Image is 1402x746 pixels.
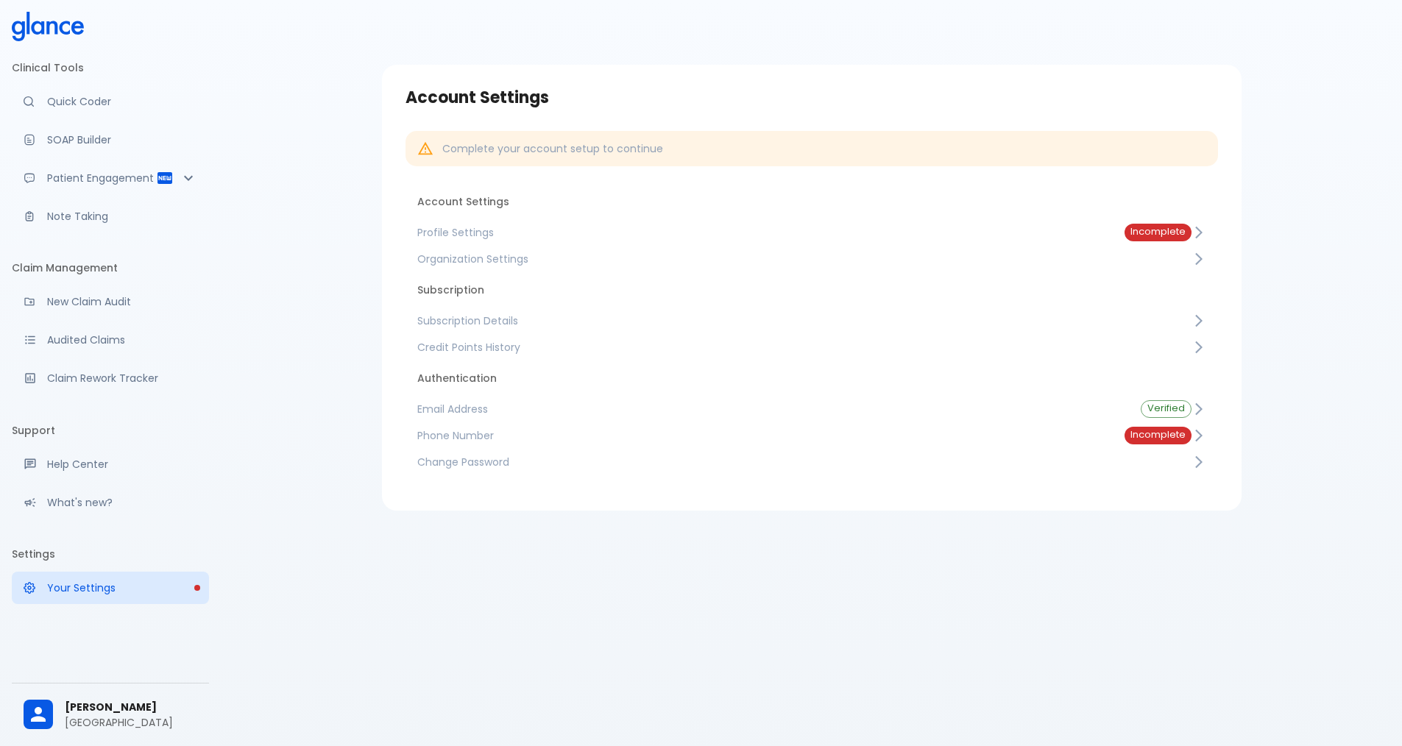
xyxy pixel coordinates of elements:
a: Monitor progress of claim corrections [12,362,209,394]
p: What's new? [47,495,197,510]
li: Clinical Tools [12,50,209,85]
a: Profile SettingsIncomplete [406,219,1218,246]
a: Audit a new claim [12,285,209,318]
p: New Claim Audit [47,294,197,309]
li: Authentication [406,360,1218,396]
span: Verified [1141,403,1191,414]
span: Profile Settings [417,225,1101,240]
p: Your Settings [47,580,197,595]
span: [PERSON_NAME] [65,700,197,715]
li: Account Settings [406,184,1218,219]
a: Please complete account setup [12,572,209,604]
a: Advanced note-taking [12,200,209,232]
a: Credit Points History [406,334,1218,360]
div: [PERSON_NAME][GEOGRAPHIC_DATA] [12,689,209,740]
p: Claim Rework Tracker [47,371,197,386]
a: Phone NumberIncomplete [406,422,1218,449]
p: Note Taking [47,209,197,224]
li: Subscription [406,272,1218,308]
a: Moramiz: Find ICD10AM codes instantly [12,85,209,118]
span: Phone Number [417,428,1101,443]
span: Subscription Details [417,313,1192,328]
a: Email AddressVerified [406,396,1218,422]
p: Audited Claims [47,333,197,347]
span: Change Password [417,455,1192,469]
p: SOAP Builder [47,132,197,147]
a: Change Password [406,449,1218,475]
p: [GEOGRAPHIC_DATA] [65,715,197,730]
span: Incomplete [1125,227,1192,238]
li: Settings [12,536,209,572]
a: Subscription Details [406,308,1218,334]
a: View audited claims [12,324,209,356]
h3: Account Settings [406,88,1218,107]
a: Docugen: Compose a clinical documentation in seconds [12,124,209,156]
a: Organization Settings [406,246,1218,272]
a: Get help from our support team [12,448,209,480]
div: Patient Reports & Referrals [12,162,209,194]
span: Incomplete [1125,430,1192,441]
p: Help Center [47,457,197,472]
li: Claim Management [12,250,209,285]
p: Quick Coder [47,94,197,109]
li: Support [12,413,209,448]
p: Patient Engagement [47,171,156,185]
span: Organization Settings [417,252,1192,266]
span: Email Address [417,402,1117,416]
div: Recent updates and feature releases [12,486,209,519]
span: Credit Points History [417,340,1192,355]
p: Complete your account setup to continue [442,141,663,156]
